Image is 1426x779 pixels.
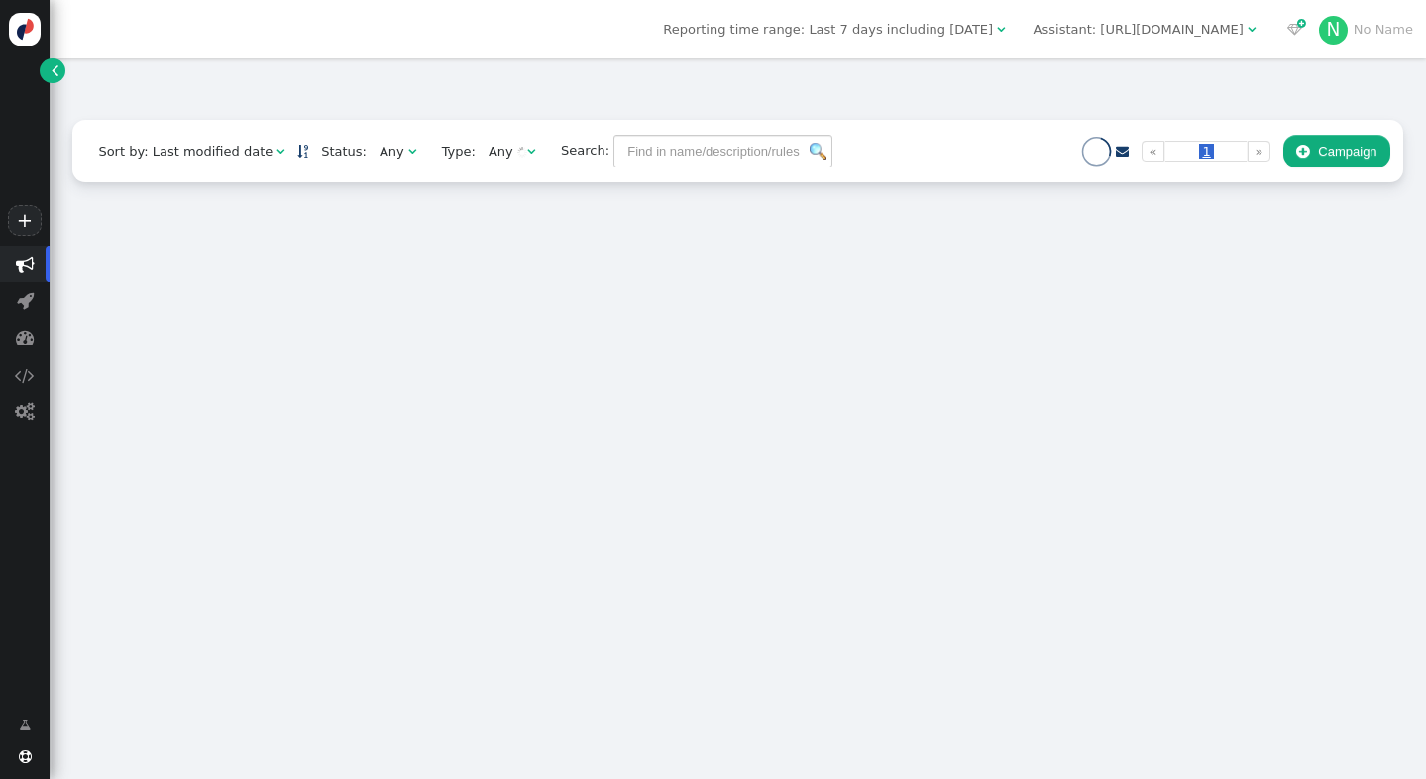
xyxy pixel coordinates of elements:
[613,135,832,168] input: Find in name/description/rules
[19,716,31,735] span: 
[517,147,527,157] img: loading.gif
[429,142,476,162] span: Type:
[276,145,284,158] span: 
[548,143,609,158] span: Search:
[98,142,273,162] div: Sort by: Last modified date
[1248,23,1256,36] span: 
[527,145,535,158] span: 
[8,205,42,236] a: +
[1116,144,1129,159] a: 
[16,255,35,274] span: 
[1116,145,1129,158] span: 
[408,145,416,158] span: 
[9,13,42,46] img: logo-icon.svg
[997,23,1005,36] span: 
[15,402,35,421] span: 
[297,145,308,158] span: Sorted in descending order
[1142,141,1164,163] a: «
[810,143,826,160] img: icon_search.png
[52,60,58,80] span: 
[489,142,513,162] div: Any
[6,709,44,742] a: 
[663,22,993,37] span: Reporting time range: Last 7 days including [DATE]
[297,144,308,159] a: 
[19,750,32,763] span: 
[17,291,34,310] span: 
[1319,22,1413,37] a: NNo Name
[1034,20,1244,40] div: Assistant: [URL][DOMAIN_NAME]
[1287,23,1302,36] span: 
[1199,144,1213,159] span: 1
[1283,135,1390,168] button: Campaign
[308,142,367,162] span: Status:
[40,58,64,83] a: 
[1248,141,1270,163] a: »
[15,366,35,385] span: 
[1296,144,1309,159] span: 
[16,328,35,347] span: 
[380,142,404,162] div: Any
[1319,16,1349,46] div: N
